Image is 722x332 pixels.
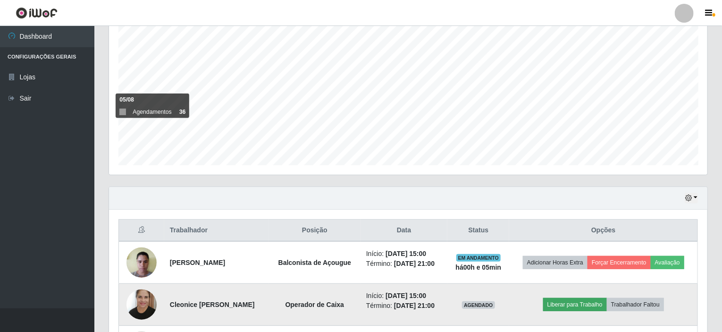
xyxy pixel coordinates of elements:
time: [DATE] 21:00 [394,302,435,309]
th: Opções [509,220,697,242]
time: [DATE] 21:00 [394,260,435,267]
button: Adicionar Horas Extra [523,256,588,269]
button: Trabalhador Faltou [607,298,664,311]
button: Avaliação [651,256,684,269]
button: Liberar para Trabalho [543,298,607,311]
img: 1727450734629.jpeg [126,284,157,325]
th: Posição [269,220,361,242]
span: AGENDADO [462,301,495,309]
button: Forçar Encerramento [588,256,651,269]
strong: Operador de Caixa [285,301,344,308]
img: CoreUI Logo [16,7,58,19]
time: [DATE] 15:00 [386,250,426,257]
span: EM ANDAMENTO [456,254,501,262]
strong: [PERSON_NAME] [170,259,225,266]
img: 1724425725266.jpeg [126,242,157,282]
th: Data [361,220,447,242]
li: Início: [366,249,442,259]
li: Início: [366,291,442,301]
li: Término: [366,259,442,269]
th: Status [447,220,509,242]
strong: há 00 h e 05 min [456,264,502,271]
strong: Cleonice [PERSON_NAME] [170,301,255,308]
li: Término: [366,301,442,311]
th: Trabalhador [164,220,269,242]
strong: Balconista de Açougue [278,259,351,266]
time: [DATE] 15:00 [386,292,426,299]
